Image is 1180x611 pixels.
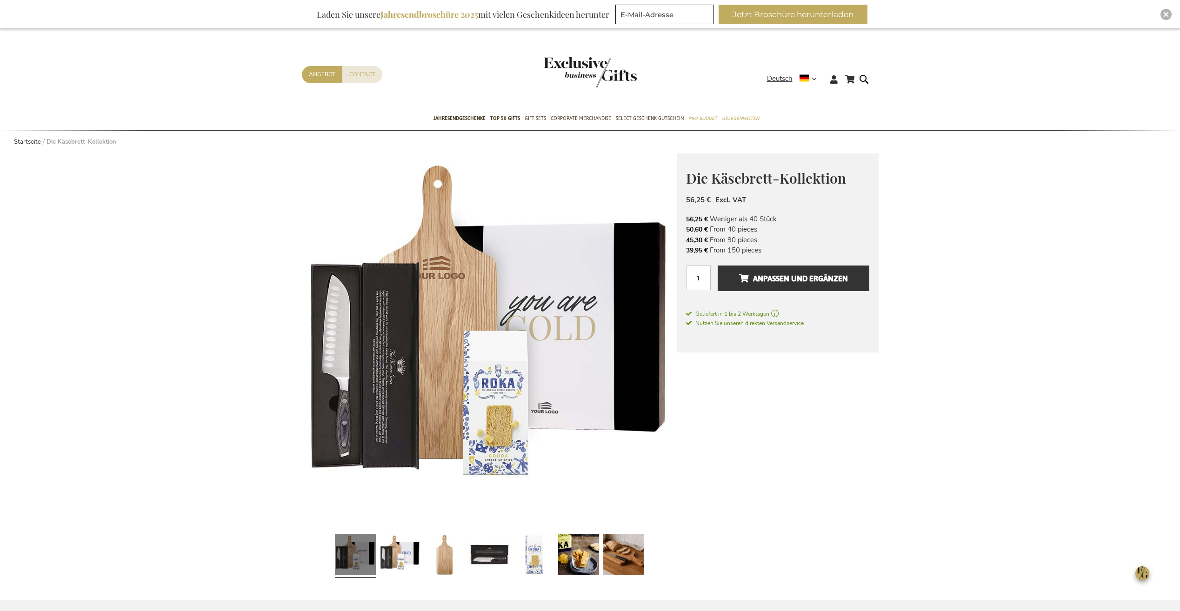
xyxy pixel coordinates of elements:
a: Startseite [14,138,41,146]
span: TOP 50 Gifts [490,113,520,123]
li: From 40 pieces [686,224,869,234]
a: store logo [544,57,590,87]
span: Die Käsebrett-Kollektion [686,169,846,187]
a: Die Käsebrett-Kollektion [424,531,465,582]
span: 45,30 € [686,236,708,245]
div: Laden Sie unsere mit vielen Geschenkideen herunter [313,5,613,24]
span: Excl. VAT [715,195,746,205]
span: 50,60 € [686,225,708,234]
li: From 150 pieces [686,245,869,255]
span: 56,25 € [686,215,708,224]
span: 56,25 € [686,195,711,205]
form: marketing offers and promotions [615,5,717,27]
button: Jetzt Broschüre herunterladen [719,5,867,24]
span: Deutsch [767,73,793,84]
li: From 90 pieces [686,235,869,245]
img: The Cheese Board Collection [302,153,677,528]
a: Die Käsebrett-Kollektion [603,531,644,582]
span: Gift Sets [525,113,546,123]
span: Jahresendgeschenke [433,113,486,123]
input: E-Mail-Adresse [615,5,714,24]
span: Select Geschenk Gutschein [616,113,684,123]
a: Nutzen Sie unseren direkten Versandservice [686,318,804,327]
span: Corporate Merchandise [551,113,611,123]
a: Die Käsebrett-Kollektion [469,531,510,582]
span: 39,95 € [686,246,708,255]
span: Nutzen Sie unseren direkten Versandservice [686,319,804,327]
div: Close [1160,9,1172,20]
img: Exclusive Business gifts logo [544,57,637,87]
a: Geliefert in 1 bis 2 Werktagen [686,310,869,318]
a: Contact [342,66,382,83]
span: Gelegenheiten [722,113,759,123]
a: Angebot [302,66,342,83]
a: The Cheese Board Collection [380,531,420,582]
span: Anpassen und ergänzen [739,271,848,286]
b: Jahresendbroschüre 2025 [380,9,478,20]
a: Die Käsebrett-Kollektion [513,531,554,582]
img: Close [1163,12,1169,17]
li: Weniger als 40 Stück [686,214,869,224]
span: Pro Budget [688,113,717,123]
strong: Die Käsebrett-Kollektion [47,138,116,146]
input: Menge [686,266,711,290]
a: The Cheese Board Collection [335,531,376,582]
a: Die Käsebrett-Kollektion [558,531,599,582]
button: Anpassen und ergänzen [718,266,869,291]
div: Deutsch [767,73,823,84]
